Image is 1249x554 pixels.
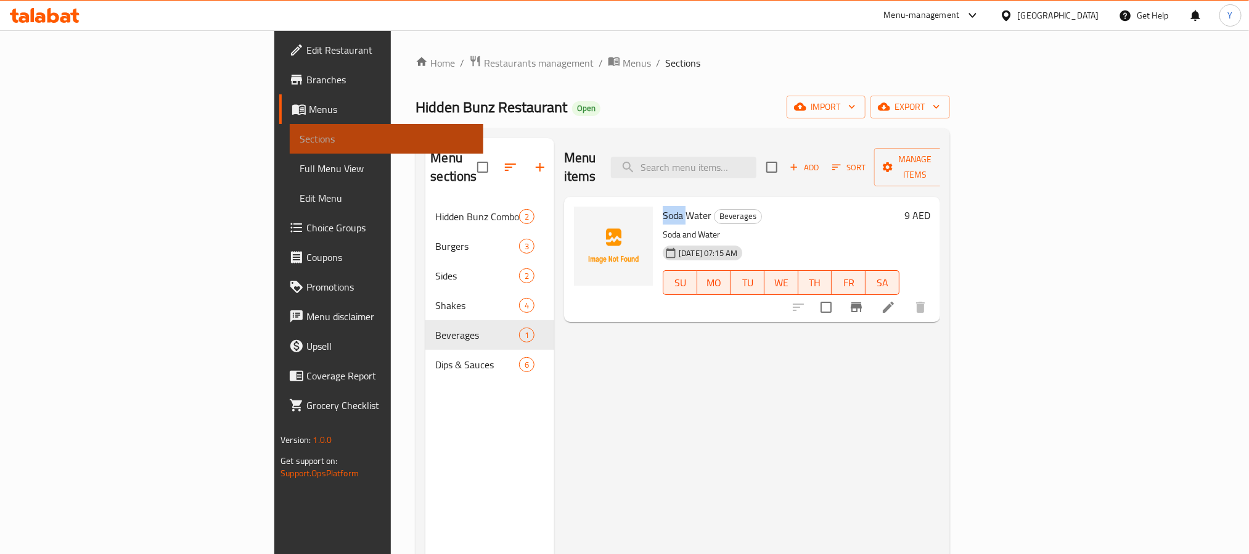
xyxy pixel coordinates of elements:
[306,279,473,294] span: Promotions
[735,274,760,292] span: TU
[425,291,554,320] div: Shakes4
[674,247,742,259] span: [DATE] 07:15 AM
[435,268,518,283] span: Sides
[281,432,311,448] span: Version:
[279,213,483,242] a: Choice Groups
[798,270,832,295] button: TH
[884,8,960,23] div: Menu-management
[611,157,756,178] input: search
[484,56,594,70] span: Restaurants management
[470,154,496,180] span: Select all sections
[425,261,554,291] div: Sides2
[663,270,697,295] button: SU
[279,302,483,331] a: Menu disclaimer
[416,93,567,121] span: Hidden Bunz Restaurant
[279,242,483,272] a: Coupons
[787,96,866,118] button: import
[313,432,332,448] span: 1.0.0
[832,160,866,175] span: Sort
[435,239,518,254] span: Burgers
[884,152,947,183] span: Manage items
[306,250,473,265] span: Coupons
[785,158,824,177] button: Add
[520,300,534,312] span: 4
[829,158,869,177] button: Sort
[572,103,600,114] span: Open
[564,149,596,186] h2: Menu items
[519,239,534,254] div: items
[519,268,534,283] div: items
[306,43,473,57] span: Edit Restaurant
[281,465,359,481] a: Support.OpsPlatform
[702,274,726,292] span: MO
[788,160,821,175] span: Add
[519,298,534,313] div: items
[520,241,534,252] span: 3
[785,158,824,177] span: Add item
[759,154,785,180] span: Select section
[290,183,483,213] a: Edit Menu
[425,350,554,379] div: Dips & Sauces6
[279,331,483,361] a: Upsell
[425,197,554,384] nav: Menu sections
[435,298,518,313] span: Shakes
[279,391,483,420] a: Grocery Checklist
[842,292,871,322] button: Branch-specific-item
[623,56,651,70] span: Menus
[870,96,950,118] button: export
[608,55,651,71] a: Menus
[306,368,473,383] span: Coverage Report
[300,161,473,176] span: Full Menu View
[874,148,957,186] button: Manage items
[306,398,473,413] span: Grocery Checklist
[715,209,761,223] span: Beverages
[309,102,473,117] span: Menus
[279,94,483,124] a: Menus
[520,329,534,341] span: 1
[425,231,554,261] div: Burgers3
[870,274,895,292] span: SA
[425,202,554,231] div: Hidden Bunz Combos2
[525,152,555,182] button: Add section
[832,270,866,295] button: FR
[306,309,473,324] span: Menu disclaimer
[290,154,483,183] a: Full Menu View
[665,56,700,70] span: Sections
[663,227,899,242] p: Soda and Water
[306,220,473,235] span: Choice Groups
[837,274,861,292] span: FR
[279,65,483,94] a: Branches
[520,270,534,282] span: 2
[300,131,473,146] span: Sections
[880,99,940,115] span: export
[668,274,692,292] span: SU
[906,292,935,322] button: delete
[796,99,856,115] span: import
[279,272,483,302] a: Promotions
[496,152,525,182] span: Sort sections
[416,55,949,71] nav: breadcrumb
[279,35,483,65] a: Edit Restaurant
[866,270,899,295] button: SA
[435,328,518,342] span: Beverages
[881,300,896,315] a: Edit menu item
[520,359,534,371] span: 6
[519,328,534,342] div: items
[1018,9,1099,22] div: [GEOGRAPHIC_DATA]
[572,101,600,116] div: Open
[281,453,337,469] span: Get support on:
[306,339,473,353] span: Upsell
[904,207,930,224] h6: 9 AED
[769,274,793,292] span: WE
[519,209,534,224] div: items
[697,270,731,295] button: MO
[519,357,534,372] div: items
[435,357,518,372] div: Dips & Sauces
[824,158,874,177] span: Sort items
[290,124,483,154] a: Sections
[1228,9,1233,22] span: Y
[731,270,764,295] button: TU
